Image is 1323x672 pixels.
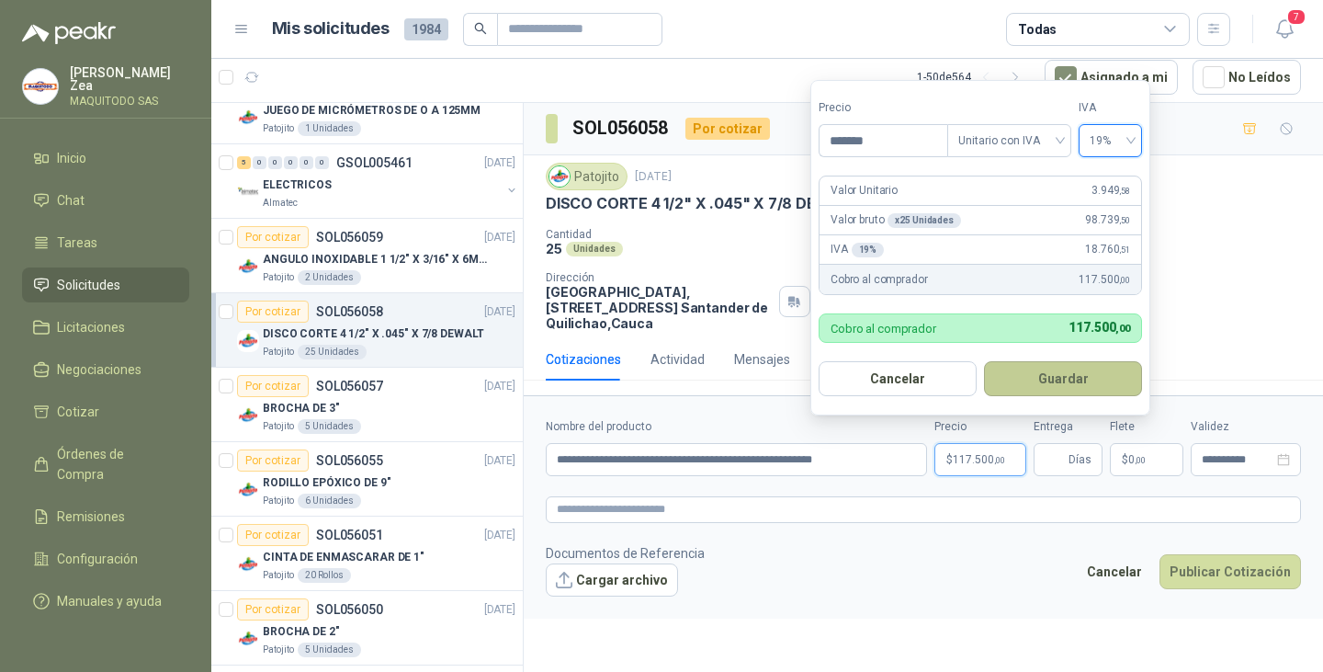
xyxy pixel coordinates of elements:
[57,591,162,611] span: Manuales y ayuda
[298,568,351,583] div: 20 Rollos
[831,182,898,199] p: Valor Unitario
[22,268,189,302] a: Solicitudes
[546,284,772,331] p: [GEOGRAPHIC_DATA], [STREET_ADDRESS] Santander de Quilichao , Cauca
[685,118,770,140] div: Por cotizar
[831,241,884,258] p: IVA
[211,442,523,517] a: Por cotizarSOL056055[DATE] Company LogoRODILLO EPÓXICO DE 9"Patojito6 Unidades
[1193,60,1301,95] button: No Leídos
[272,16,390,42] h1: Mis solicitudes
[546,163,628,190] div: Patojito
[1119,275,1130,285] span: ,00
[1018,19,1057,40] div: Todas
[316,454,383,467] p: SOL056055
[852,243,885,257] div: 19 %
[263,325,484,343] p: DISCO CORTE 4 1/2" X .045" X 7/8 DEWALT
[1115,323,1130,335] span: ,00
[298,121,361,136] div: 1 Unidades
[819,361,977,396] button: Cancelar
[831,211,961,229] p: Valor bruto
[298,419,361,434] div: 5 Unidades
[263,474,390,492] p: RODILLO EPÓXICO DE 9"
[237,330,259,352] img: Company Logo
[263,494,294,508] p: Patojito
[22,584,189,619] a: Manuales y ayuda
[546,194,859,213] p: DISCO CORTE 4 1/2" X .045" X 7/8 DEWALT
[298,494,361,508] div: 6 Unidades
[1110,418,1183,436] label: Flete
[819,99,947,117] label: Precio
[298,643,361,657] div: 5 Unidades
[268,156,282,169] div: 0
[549,166,570,187] img: Company Logo
[1286,8,1306,26] span: 7
[22,437,189,492] a: Órdenes de Compra
[211,591,523,666] a: Por cotizarSOL056050[DATE] Company LogoBROCHA DE 2"Patojito5 Unidades
[566,242,623,256] div: Unidades
[57,317,125,337] span: Licitaciones
[831,323,936,335] p: Cobro al comprador
[22,225,189,260] a: Tareas
[263,549,424,566] p: CINTA DE ENMASCARAR DE 1"
[1128,454,1146,465] span: 0
[1268,13,1301,46] button: 7
[57,233,97,253] span: Tareas
[298,345,367,359] div: 25 Unidades
[1119,186,1130,196] span: ,58
[1085,211,1130,229] span: 98.739
[953,454,1005,465] span: 117.500
[237,181,259,203] img: Company Logo
[316,603,383,616] p: SOL056050
[22,310,189,345] a: Licitaciones
[211,517,523,591] a: Por cotizarSOL056051[DATE] Company LogoCINTA DE ENMASCARAR DE 1"Patojito20 Rollos
[57,444,172,484] span: Órdenes de Compra
[237,226,309,248] div: Por cotizar
[298,270,361,285] div: 2 Unidades
[211,70,523,144] a: Por adjudicarSOL056069[DATE] Company LogoJUEGO DE MICRÓMETROS DE O A 125MMPatojito1 Unidades
[237,375,309,397] div: Por cotizar
[22,183,189,218] a: Chat
[484,452,515,470] p: [DATE]
[263,196,298,211] p: Almatec
[263,177,332,194] p: ELECTRICOS
[1110,443,1183,476] p: $ 0,00
[1122,454,1128,465] span: $
[70,96,189,107] p: MAQUITODO SAS
[484,303,515,321] p: [DATE]
[237,598,309,621] div: Por cotizar
[1191,418,1301,436] label: Validez
[1069,444,1091,475] span: Días
[263,643,294,657] p: Patojito
[237,107,259,129] img: Company Logo
[237,301,309,323] div: Por cotizar
[263,251,492,268] p: ANGULO INOXIDABLE 1 1/2" X 3/16" X 6MTS
[546,349,621,370] div: Cotizaciones
[22,499,189,534] a: Remisiones
[22,352,189,387] a: Negociaciones
[474,22,487,35] span: search
[1079,99,1142,117] label: IVA
[546,271,772,284] p: Dirección
[484,154,515,172] p: [DATE]
[1069,320,1130,335] span: 117.500
[211,293,523,368] a: Por cotizarSOL056058[DATE] Company LogoDISCO CORTE 4 1/2" X .045" X 7/8 DEWALTPatojito25 Unidades
[284,156,298,169] div: 0
[484,229,515,246] p: [DATE]
[22,22,116,44] img: Logo peakr
[23,69,58,104] img: Company Logo
[300,156,313,169] div: 0
[831,271,927,289] p: Cobro al comprador
[1045,60,1178,95] button: Asignado a mi
[546,241,562,256] p: 25
[1079,271,1130,289] span: 117.500
[572,114,671,142] h3: SOL056058
[1119,215,1130,225] span: ,50
[57,549,138,569] span: Configuración
[934,443,1026,476] p: $117.500,00
[263,345,294,359] p: Patojito
[546,418,927,436] label: Nombre del producto
[57,275,120,295] span: Solicitudes
[237,256,259,278] img: Company Logo
[316,380,383,393] p: SOL056057
[484,601,515,619] p: [DATE]
[650,349,705,370] div: Actividad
